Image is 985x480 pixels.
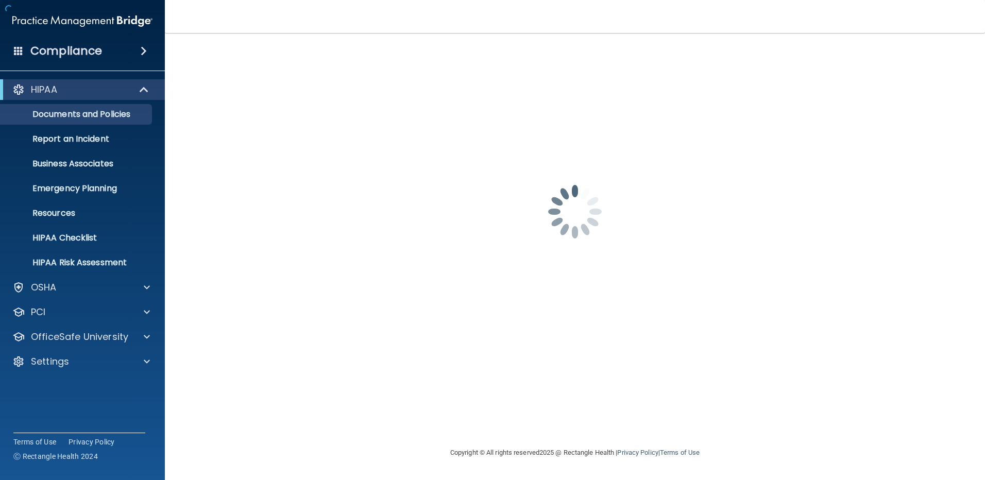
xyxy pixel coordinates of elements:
[807,407,973,448] iframe: Drift Widget Chat Controller
[7,208,147,218] p: Resources
[31,306,45,318] p: PCI
[31,281,57,294] p: OSHA
[13,451,98,461] span: Ⓒ Rectangle Health 2024
[31,83,57,96] p: HIPAA
[7,159,147,169] p: Business Associates
[12,281,150,294] a: OSHA
[12,306,150,318] a: PCI
[7,233,147,243] p: HIPAA Checklist
[387,436,763,469] div: Copyright © All rights reserved 2025 @ Rectangle Health | |
[12,83,149,96] a: HIPAA
[523,160,626,263] img: spinner.e123f6fc.gif
[12,331,150,343] a: OfficeSafe University
[30,44,102,58] h4: Compliance
[617,449,658,456] a: Privacy Policy
[31,355,69,368] p: Settings
[7,109,147,119] p: Documents and Policies
[7,134,147,144] p: Report an Incident
[12,11,152,31] img: PMB logo
[7,258,147,268] p: HIPAA Risk Assessment
[7,183,147,194] p: Emergency Planning
[12,355,150,368] a: Settings
[13,437,56,447] a: Terms of Use
[660,449,700,456] a: Terms of Use
[31,331,128,343] p: OfficeSafe University
[69,437,115,447] a: Privacy Policy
